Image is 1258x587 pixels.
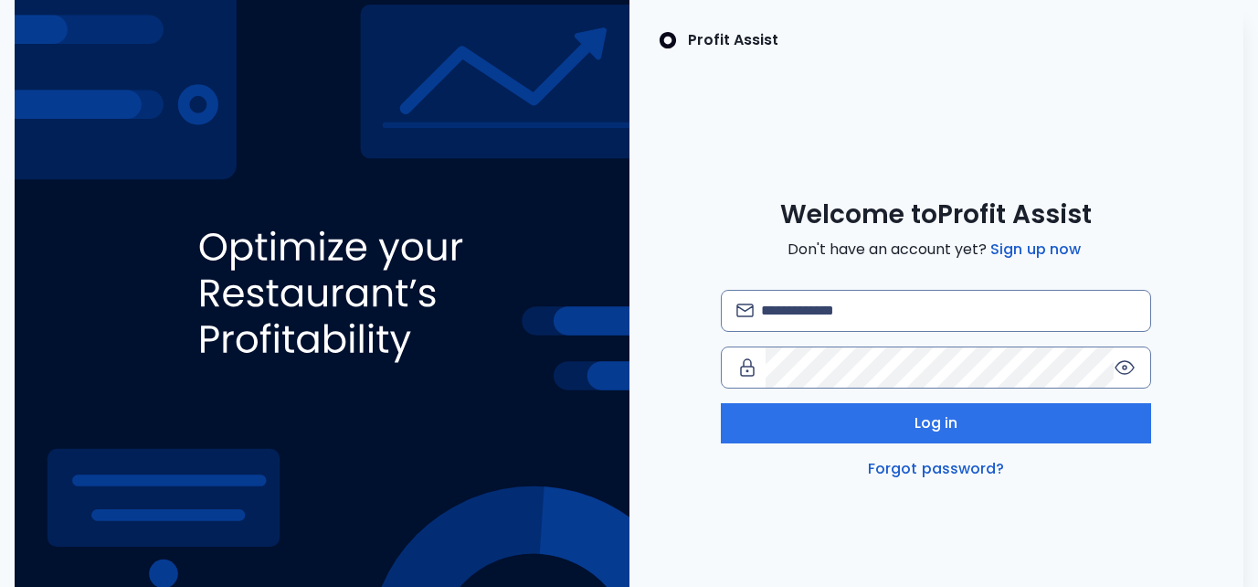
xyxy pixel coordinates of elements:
[788,239,1084,261] span: Don't have an account yet?
[914,412,958,434] span: Log in
[688,29,778,51] p: Profit Assist
[721,403,1151,443] button: Log in
[780,198,1092,231] span: Welcome to Profit Assist
[987,239,1084,261] a: Sign up now
[659,29,677,51] img: SpotOn Logo
[864,458,1009,480] a: Forgot password?
[736,304,754,317] img: email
